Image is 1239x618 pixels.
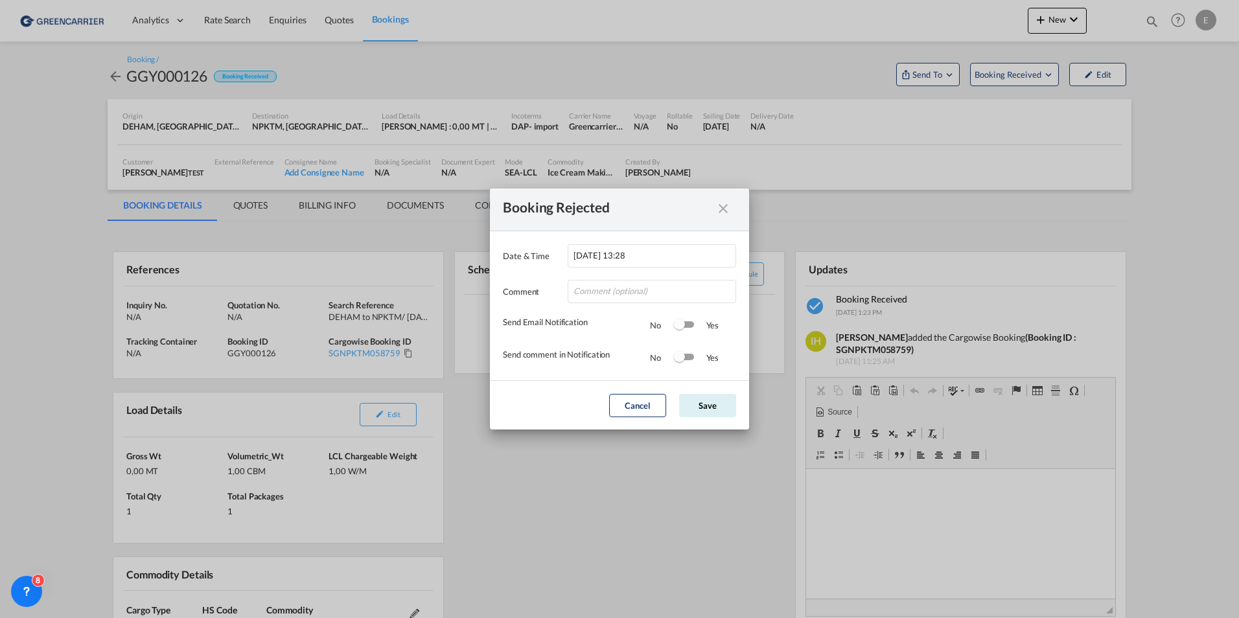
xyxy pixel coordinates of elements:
button: Cancel [609,394,666,417]
md-dialog: Date & ... [490,189,749,429]
md-icon: icon-close fg-AAA8AD cursor [715,207,731,222]
button: Save [679,394,736,417]
input: Comment (optional) [568,280,736,303]
body: Editor, editor12 [13,13,296,27]
md-switch: Switch 2 [674,348,693,367]
div: Yes [693,351,719,364]
label: Date & Time [503,249,561,262]
div: Yes [693,319,719,332]
div: No [650,319,674,332]
div: Booking Rejected [503,201,713,218]
div: No [650,351,674,364]
div: Send Email Notification [503,315,650,335]
input: Enter Date & Time [568,244,736,268]
md-switch: Switch 1 [674,315,693,335]
div: Send comment in Notification [503,348,650,367]
label: Comment [503,285,561,298]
